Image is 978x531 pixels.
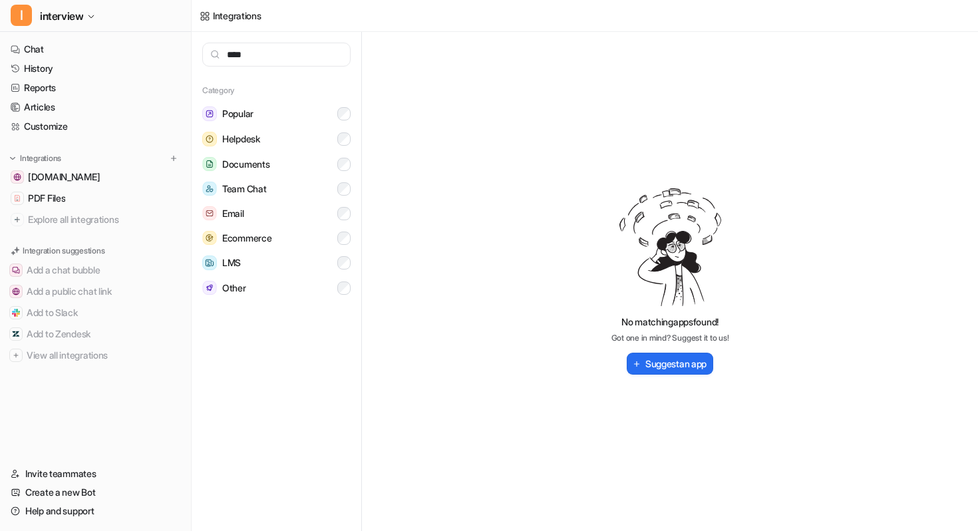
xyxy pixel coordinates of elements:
[621,315,719,329] p: No matching apps found!
[12,309,20,317] img: Add to Slack
[5,210,186,229] a: Explore all integrations
[222,232,271,245] span: Ecommerce
[5,98,186,116] a: Articles
[611,331,729,345] p: Got one in mind? Suggest it to us!
[202,256,217,270] img: LMS
[202,85,351,96] h5: Category
[11,5,32,26] span: I
[11,213,24,226] img: explore all integrations
[5,59,186,78] a: History
[202,201,351,226] button: EmailEmail
[202,206,217,220] img: Email
[12,266,20,274] img: Add a chat bubble
[202,157,217,171] img: Documents
[12,330,20,338] img: Add to Zendesk
[222,182,266,196] span: Team Chat
[213,9,261,23] div: Integrations
[13,194,21,202] img: PDF Files
[5,117,186,136] a: Customize
[202,101,351,126] button: PopularPopular
[5,323,186,345] button: Add to ZendeskAdd to Zendesk
[20,153,61,164] p: Integrations
[202,231,217,245] img: Ecommerce
[202,281,217,295] img: Other
[222,207,244,220] span: Email
[202,182,217,196] img: Team Chat
[202,250,351,275] button: LMSLMS
[5,502,186,520] a: Help and support
[222,158,269,171] span: Documents
[202,176,351,201] button: Team ChatTeam Chat
[202,126,351,152] button: HelpdeskHelpdesk
[202,226,351,250] button: EcommerceEcommerce
[5,79,186,97] a: Reports
[222,256,241,269] span: LMS
[169,154,178,163] img: menu_add.svg
[12,287,20,295] img: Add a public chat link
[5,168,186,186] a: en.wikipedia.org[DOMAIN_NAME]
[202,106,217,121] img: Popular
[222,107,253,120] span: Popular
[23,245,104,257] p: Integration suggestions
[627,353,713,375] button: Suggestan app
[13,173,21,181] img: en.wikipedia.org
[8,154,17,163] img: expand menu
[222,132,260,146] span: Helpdesk
[5,260,186,281] button: Add a chat bubbleAdd a chat bubble
[40,7,83,25] span: interview
[5,152,65,165] button: Integrations
[5,40,186,59] a: Chat
[202,275,351,300] button: OtherOther
[5,189,186,208] a: PDF FilesPDF Files
[28,170,100,184] span: [DOMAIN_NAME]
[28,209,180,230] span: Explore all integrations
[222,281,246,295] span: Other
[28,192,65,205] span: PDF Files
[5,281,186,302] button: Add a public chat linkAdd a public chat link
[5,483,186,502] a: Create a new Bot
[5,345,186,366] button: View all integrationsView all integrations
[5,464,186,483] a: Invite teammates
[202,152,351,176] button: DocumentsDocuments
[200,9,261,23] a: Integrations
[5,302,186,323] button: Add to SlackAdd to Slack
[202,132,217,146] img: Helpdesk
[12,351,20,359] img: View all integrations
